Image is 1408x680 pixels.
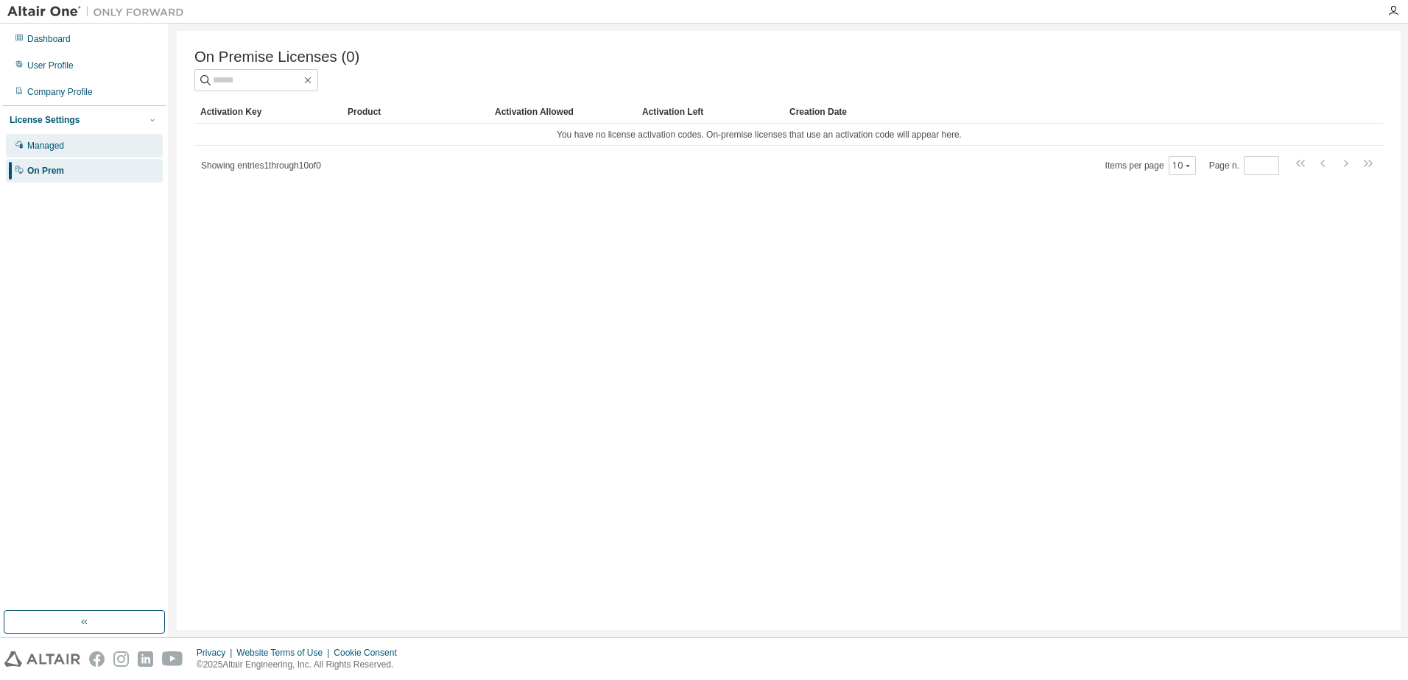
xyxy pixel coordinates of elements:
img: youtube.svg [162,651,183,667]
div: Company Profile [27,86,93,98]
div: Activation Key [200,100,336,124]
div: Product [348,100,483,124]
td: You have no license activation codes. On-premise licenses that use an activation code will appear... [194,124,1324,146]
span: Items per page [1105,156,1196,175]
img: facebook.svg [89,651,105,667]
div: Managed [27,140,64,152]
img: instagram.svg [113,651,129,667]
div: Creation Date [789,100,1318,124]
p: © 2025 Altair Engineering, Inc. All Rights Reserved. [197,659,406,671]
div: Privacy [197,647,236,659]
div: Dashboard [27,33,71,45]
div: Cookie Consent [334,647,405,659]
span: On Premise Licenses (0) [194,49,359,65]
div: Activation Allowed [495,100,630,124]
span: Page n. [1209,156,1279,175]
div: Website Terms of Use [236,647,334,659]
span: Showing entries 1 through 10 of 0 [201,160,321,171]
div: Activation Left [642,100,778,124]
div: License Settings [10,114,80,126]
img: altair_logo.svg [4,651,80,667]
div: On Prem [27,165,64,177]
img: Altair One [7,4,191,19]
button: 10 [1172,160,1192,171]
img: linkedin.svg [138,651,153,667]
div: User Profile [27,60,74,71]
